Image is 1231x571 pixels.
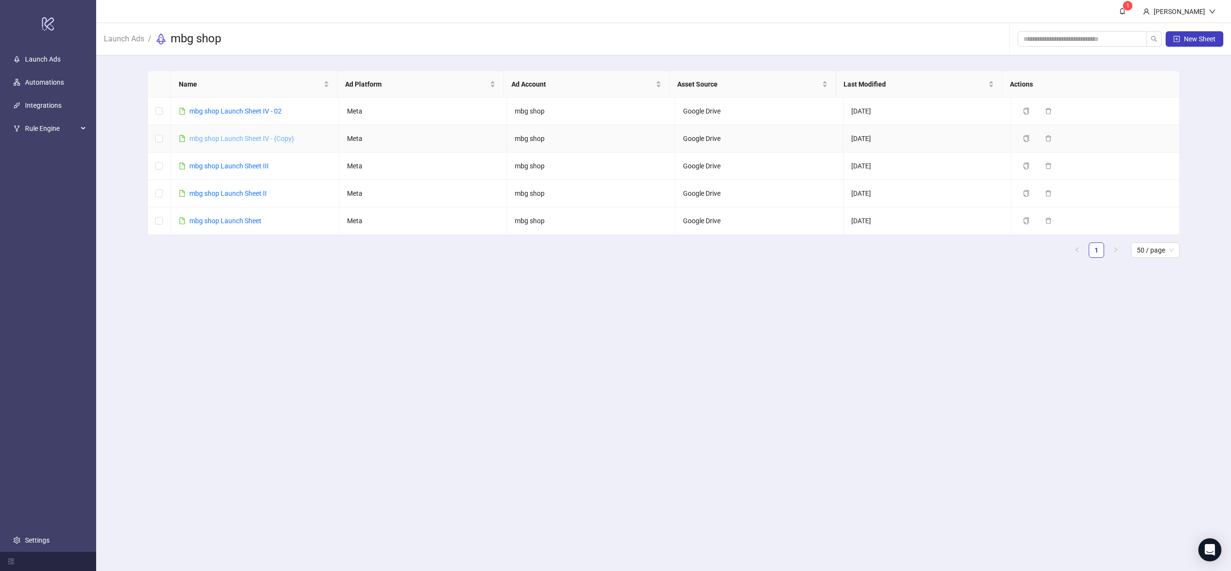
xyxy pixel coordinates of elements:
[675,152,844,180] td: Google Drive
[1023,217,1030,224] span: copy
[844,79,986,89] span: Last Modified
[25,55,61,63] a: Launch Ads
[339,207,508,235] td: Meta
[1108,242,1123,258] button: right
[337,71,504,98] th: Ad Platform
[1209,8,1216,15] span: down
[1150,6,1209,17] div: [PERSON_NAME]
[179,135,186,142] span: file
[1173,36,1180,42] span: plus-square
[507,152,675,180] td: mbg shop
[1045,190,1052,197] span: delete
[1023,190,1030,197] span: copy
[1198,538,1221,561] div: Open Intercom Messenger
[677,79,820,89] span: Asset Source
[155,33,167,45] span: rocket
[189,162,269,170] a: mbg shop Launch Sheet III
[102,33,146,43] a: Launch Ads
[836,71,1002,98] th: Last Modified
[1184,35,1216,43] span: New Sheet
[339,125,508,152] td: Meta
[1023,135,1030,142] span: copy
[1123,1,1132,11] sup: 1
[25,536,50,544] a: Settings
[189,190,267,197] a: mbg shop Launch Sheet II
[13,125,20,132] span: fork
[1045,163,1052,169] span: delete
[507,98,675,125] td: mbg shop
[844,152,1012,180] td: [DATE]
[179,108,186,114] span: file
[507,125,675,152] td: mbg shop
[189,217,261,225] a: mbg shop Launch Sheet
[25,119,78,138] span: Rule Engine
[339,180,508,207] td: Meta
[8,558,14,565] span: menu-fold
[1045,108,1052,114] span: delete
[25,78,64,86] a: Automations
[1002,71,1169,98] th: Actions
[189,135,294,142] a: mbg shop Launch Sheet IV - {Copy}
[339,98,508,125] td: Meta
[507,207,675,235] td: mbg shop
[189,107,282,115] a: mbg shop Launch Sheet IV - 02
[844,98,1012,125] td: [DATE]
[1113,247,1119,253] span: right
[1166,31,1223,47] button: New Sheet
[844,180,1012,207] td: [DATE]
[675,207,844,235] td: Google Drive
[171,31,221,47] h3: mbg shop
[507,180,675,207] td: mbg shop
[25,102,62,109] a: Integrations
[1089,242,1104,258] li: 1
[148,31,151,47] li: /
[1137,243,1174,257] span: 50 / page
[675,98,844,125] td: Google Drive
[345,79,488,89] span: Ad Platform
[179,217,186,224] span: file
[675,180,844,207] td: Google Drive
[339,152,508,180] td: Meta
[1151,36,1157,42] span: search
[1069,242,1085,258] button: left
[1023,108,1030,114] span: copy
[1074,247,1080,253] span: left
[179,163,186,169] span: file
[670,71,836,98] th: Asset Source
[844,125,1012,152] td: [DATE]
[1045,217,1052,224] span: delete
[1108,242,1123,258] li: Next Page
[844,207,1012,235] td: [DATE]
[1131,242,1180,258] div: Page Size
[675,125,844,152] td: Google Drive
[504,71,670,98] th: Ad Account
[511,79,654,89] span: Ad Account
[1045,135,1052,142] span: delete
[1089,243,1104,257] a: 1
[1023,163,1030,169] span: copy
[1119,8,1126,14] span: bell
[179,190,186,197] span: file
[1126,2,1130,9] span: 1
[171,71,337,98] th: Name
[1143,8,1150,15] span: user
[179,79,322,89] span: Name
[1069,242,1085,258] li: Previous Page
